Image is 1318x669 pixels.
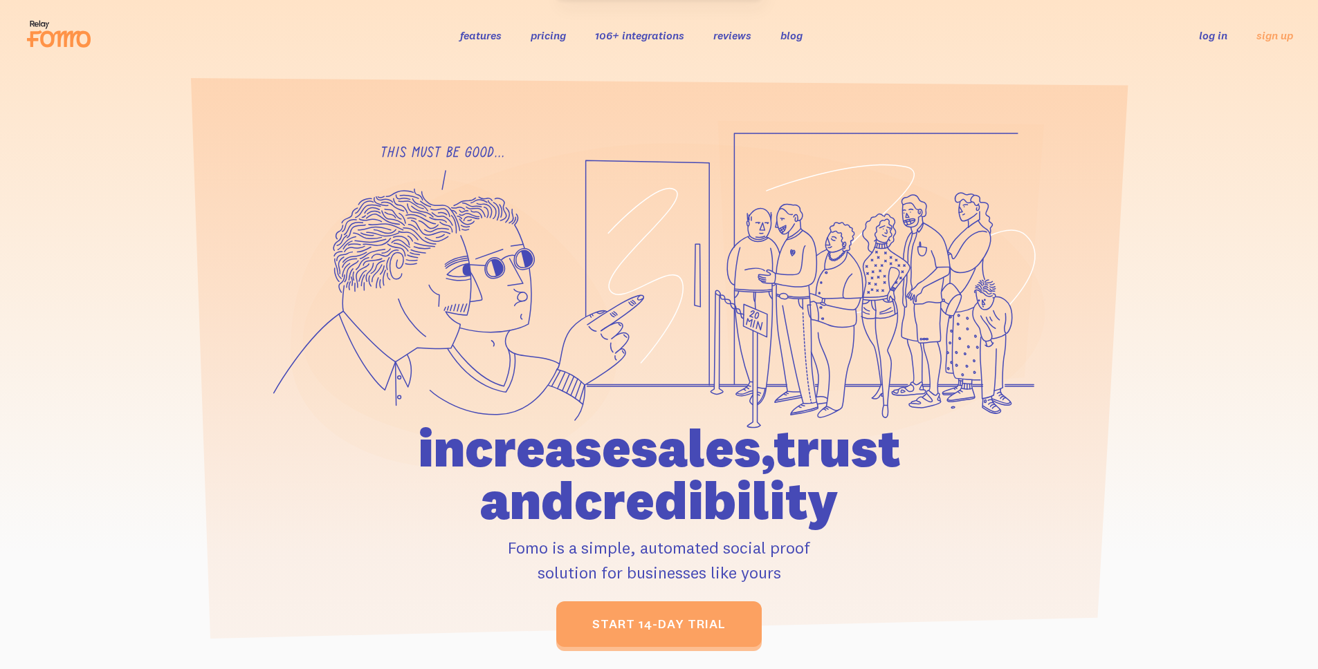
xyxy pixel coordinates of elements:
p: Fomo is a simple, automated social proof solution for businesses like yours [339,535,980,585]
a: pricing [531,28,566,42]
a: features [460,28,502,42]
h1: increase sales, trust and credibility [339,422,980,527]
a: sign up [1256,28,1293,43]
a: blog [780,28,803,42]
a: log in [1199,28,1227,42]
a: reviews [713,28,751,42]
a: start 14-day trial [556,601,762,647]
a: 106+ integrations [595,28,684,42]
